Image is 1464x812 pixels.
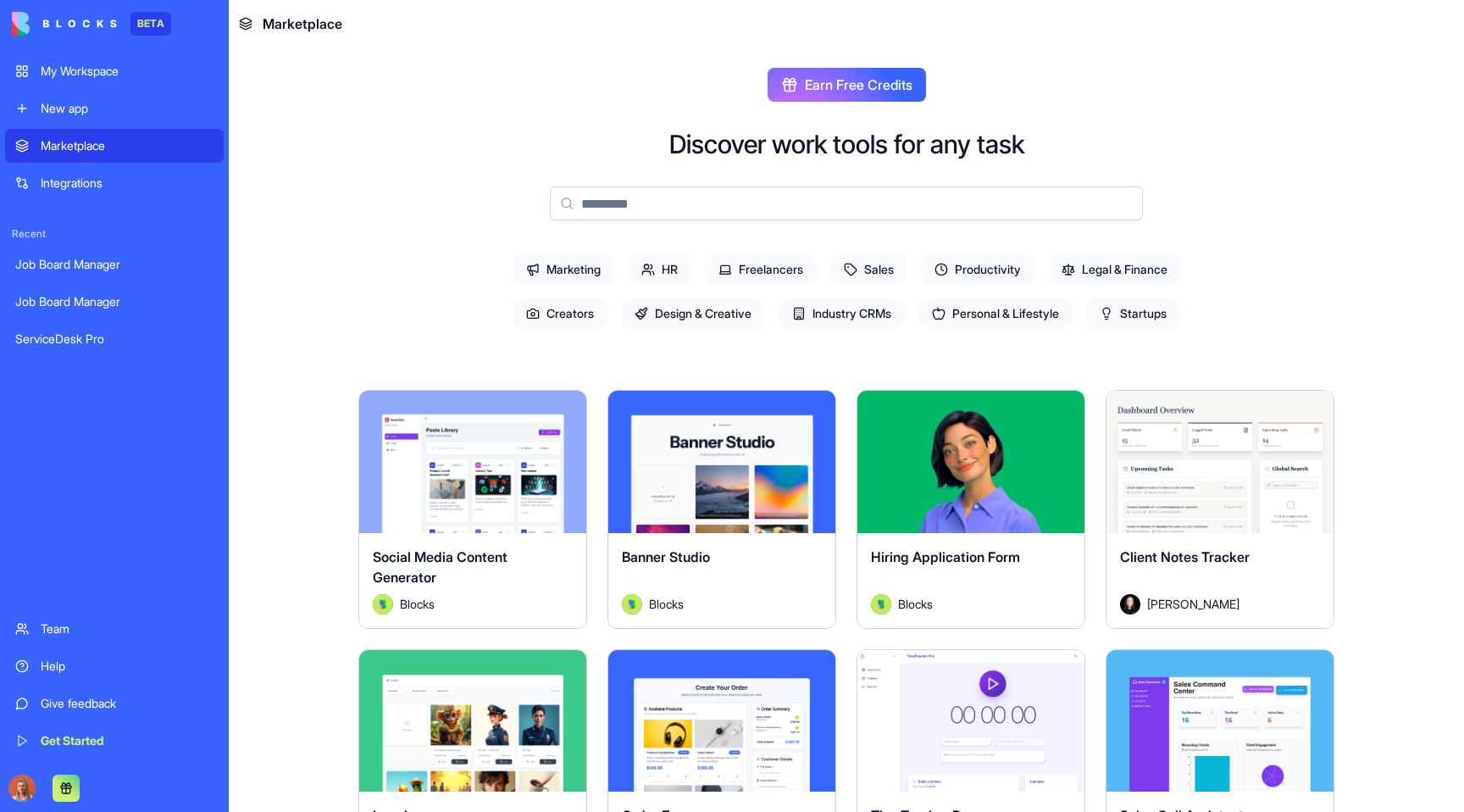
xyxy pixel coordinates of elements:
div: ServiceDesk Pro [15,331,213,348]
a: Hiring Application FormAvatarBlocks [857,390,1085,629]
div: Help [41,658,213,675]
div: Give feedback [41,695,213,712]
a: ServiceDesk Pro [5,322,224,356]
span: Social Media Content Generator [373,548,507,586]
img: Avatar [871,594,891,615]
a: Job Board Manager [5,285,224,319]
a: Team [5,612,224,646]
button: Earn Free Credits [768,68,926,102]
a: Job Board Manager [5,247,224,281]
a: New app [5,92,224,125]
span: Sales [830,254,907,285]
a: Get Started [5,724,224,758]
span: Recent [5,227,224,241]
div: My Workspace [41,63,213,80]
span: Personal & Lifestyle [918,298,1073,329]
a: My Workspace [5,54,224,88]
span: Legal & Finance [1048,254,1181,285]
div: Get Started [41,732,213,749]
div: Job Board Manager [15,293,213,310]
span: Creators [513,298,607,329]
span: Productivity [921,254,1034,285]
a: Social Media Content GeneratorAvatarBlocks [358,390,587,629]
span: Earn Free Credits [805,75,912,95]
span: Blocks [400,595,435,613]
span: [PERSON_NAME] [1147,595,1239,613]
h2: Discover work tools for any task [669,129,1024,159]
span: Blocks [649,595,684,613]
span: Client Notes Tracker [1120,548,1250,565]
a: Client Notes TrackerAvatar[PERSON_NAME] [1106,390,1334,629]
div: Team [41,620,213,637]
span: Marketing [513,254,614,285]
div: Client Notes Tracker [1120,547,1320,594]
div: Banner Studio [622,547,822,594]
img: Avatar [1120,594,1140,615]
span: Design & Creative [621,298,765,329]
a: Integrations [5,166,224,200]
img: Avatar [622,594,642,615]
a: Marketplace [5,129,224,163]
a: Give feedback [5,687,224,720]
div: New app [41,100,213,117]
div: Integrations [41,175,213,192]
a: Banner StudioAvatarBlocks [607,390,836,629]
span: Blocks [898,595,933,613]
div: Social Media Content Generator [373,547,573,594]
img: logo [12,12,117,36]
img: Marina_gj5dtt.jpg [8,775,36,802]
div: Hiring Application Form [871,547,1071,594]
span: Hiring Application Form [871,548,1020,565]
img: Avatar [373,594,393,615]
span: Freelancers [705,254,817,285]
div: Marketplace [41,137,213,154]
span: Banner Studio [622,548,710,565]
span: Industry CRMs [779,298,905,329]
div: BETA [130,12,171,36]
span: Startups [1086,298,1180,329]
span: Marketplace [263,14,342,34]
a: BETA [12,12,171,36]
a: Help [5,649,224,683]
span: HR [628,254,691,285]
div: Job Board Manager [15,256,213,273]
